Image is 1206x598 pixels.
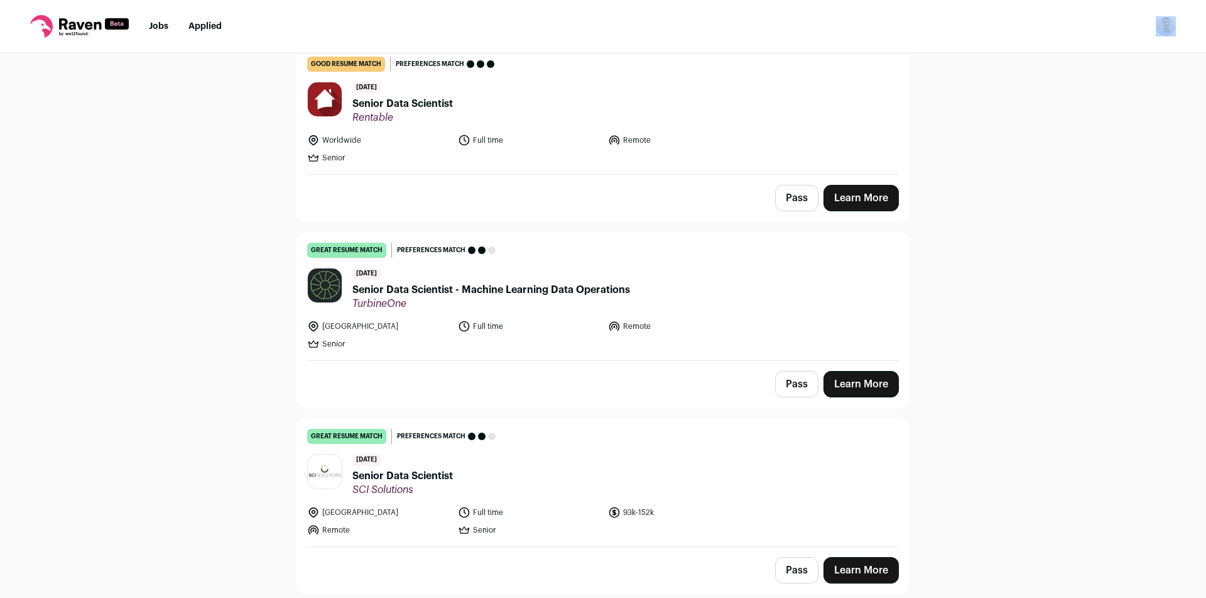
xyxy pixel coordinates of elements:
span: TurbineOne [352,297,630,310]
a: Learn More [823,371,899,397]
button: Pass [775,371,818,397]
a: good resume match Preferences match [DATE] Senior Data Scientist Rentable Worldwide Full time Rem... [297,47,909,174]
div: great resume match [307,429,386,444]
span: Preferences match [397,244,465,257]
img: 10289794-medium_jpg [1156,16,1176,36]
li: [GEOGRAPHIC_DATA] [307,320,450,333]
button: Pass [775,557,818,584]
li: Remote [307,524,450,536]
a: great resume match Preferences match [DATE] Senior Data Scientist - Machine Learning Data Operati... [297,233,909,360]
span: [DATE] [352,82,381,94]
li: Worldwide [307,134,450,147]
span: [DATE] [352,454,381,466]
img: 1a2c1bec1e9c7983e4517e44517889c5e12077899cf8656840951a9d9ee01449.jpg [308,269,342,302]
a: Learn More [823,557,899,584]
button: Pass [775,185,818,211]
div: good resume match [307,57,385,72]
li: Full time [458,134,601,147]
li: Full time [458,506,601,519]
button: Open dropdown [1156,16,1176,36]
span: Preferences match [396,58,464,70]
span: [DATE] [352,268,381,280]
li: Remote [608,134,751,147]
a: Jobs [149,22,168,31]
a: Applied [188,22,222,31]
div: great resume match [307,243,386,258]
a: great resume match Preferences match [DATE] Senior Data Scientist SCI Solutions [GEOGRAPHIC_DATA]... [297,419,909,546]
li: Senior [458,524,601,536]
span: SCI Solutions [352,484,453,496]
li: [GEOGRAPHIC_DATA] [307,506,450,519]
span: Senior Data Scientist [352,96,453,111]
li: 93k-152k [608,506,751,519]
li: Senior [307,338,450,350]
span: Senior Data Scientist - Machine Learning Data Operations [352,282,630,297]
img: 4161bc5c8a1078646c3cc9db04bd01ee3d6151cfe26381d37641e8428784e565.jpg [308,82,342,116]
span: Preferences match [397,430,465,443]
li: Remote [608,320,751,333]
img: 75808a47e997fa41f18b2dbb380cc8909b5ca2d2bd4b97e2ba7cc56fe568ddad.jpg [308,463,342,480]
a: Learn More [823,185,899,211]
span: Senior Data Scientist [352,468,453,484]
span: Rentable [352,111,453,124]
li: Senior [307,152,450,164]
li: Full time [458,320,601,333]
